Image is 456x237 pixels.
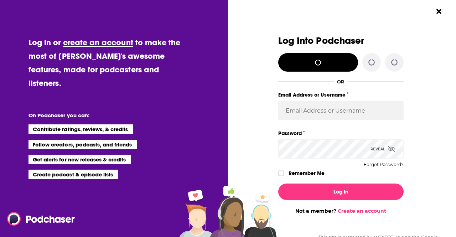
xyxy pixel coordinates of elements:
a: Create an account [338,208,386,214]
div: Not a member? [278,208,404,214]
li: On Podchaser you can: [28,112,171,119]
div: OR [337,79,344,84]
li: Get alerts for new releases & credits [28,155,131,164]
label: Password [278,129,404,138]
button: Log In [278,184,404,200]
div: Reveal [370,139,395,159]
label: Email Address or Username [278,90,404,99]
a: create an account [63,37,133,47]
h3: Log Into Podchaser [278,36,404,46]
button: Forgot Password? [364,162,404,167]
li: Create podcast & episode lists [28,170,118,179]
li: Follow creators, podcasts, and friends [28,140,137,149]
img: Podchaser - Follow, Share and Rate Podcasts [7,212,76,226]
input: Email Address or Username [278,101,404,120]
button: Close Button [432,5,446,18]
label: Remember Me [289,169,325,178]
li: Contribute ratings, reviews, & credits [28,124,133,134]
a: Podchaser - Follow, Share and Rate Podcasts [7,212,70,226]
